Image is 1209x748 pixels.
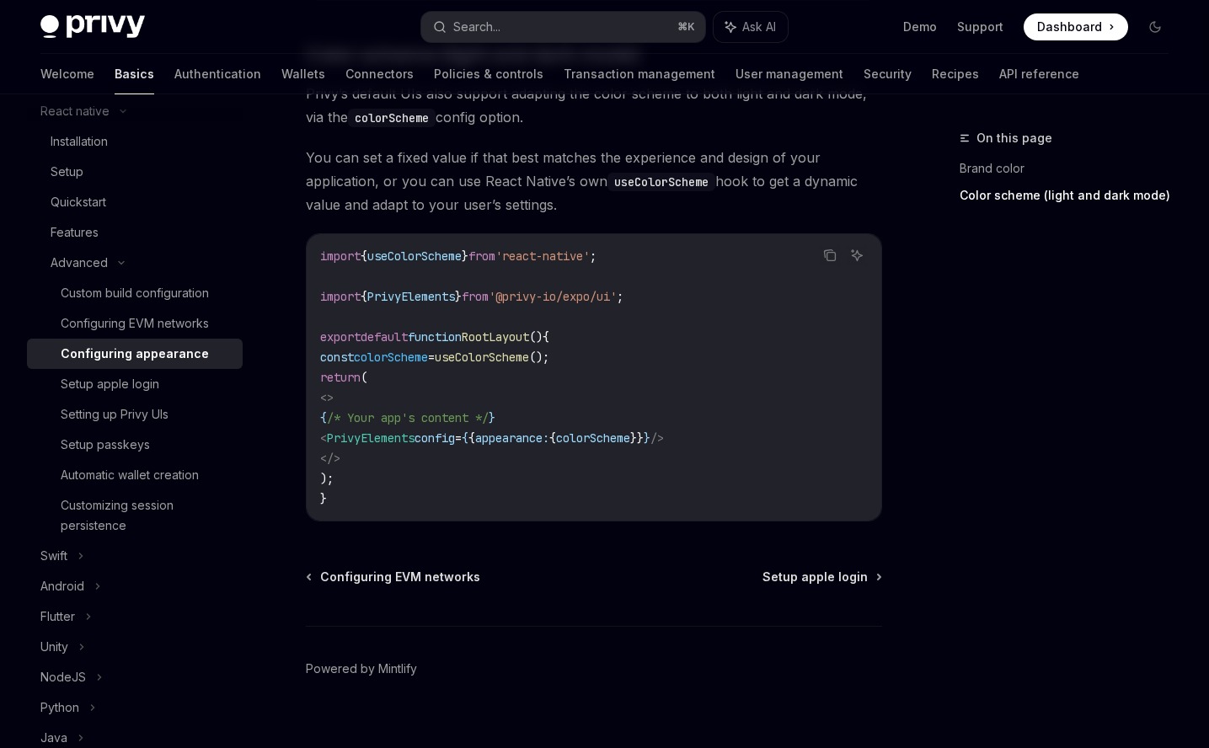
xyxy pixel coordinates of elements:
div: Swift [40,546,67,566]
span: ; [590,248,596,264]
div: Unity [40,637,68,657]
div: Flutter [40,606,75,627]
span: } [644,430,650,446]
div: Advanced [51,253,108,273]
span: RootLayout [462,329,529,345]
a: Wallets [281,54,325,94]
div: Custom build configuration [61,283,209,303]
span: { [468,430,475,446]
span: () [529,329,543,345]
div: Customizing session persistence [61,495,233,536]
a: Features [27,217,243,248]
span: /> [650,430,664,446]
span: appearance: [475,430,549,446]
img: dark logo [40,15,145,39]
span: }} [630,430,644,446]
span: Configuring EVM networks [320,569,480,585]
a: User management [736,54,843,94]
span: PrivyElements [367,289,455,304]
span: ⌘ K [677,20,695,34]
a: Setup apple login [27,369,243,399]
div: Python [40,697,79,718]
a: Color scheme (light and dark mode) [960,182,1182,209]
a: Installation [27,126,243,157]
span: ); [320,471,334,486]
span: { [549,430,556,446]
span: (); [529,350,549,365]
div: Configuring appearance [61,344,209,364]
span: Setup apple login [762,569,868,585]
div: Search... [453,17,500,37]
a: Setup passkeys [27,430,243,460]
div: Setup passkeys [61,435,150,455]
a: Setting up Privy UIs [27,399,243,430]
span: Ask AI [742,19,776,35]
a: Powered by Mintlify [306,660,417,677]
span: import [320,289,361,304]
div: NodeJS [40,667,86,687]
div: Setup apple login [61,374,159,394]
a: Security [864,54,912,94]
a: Dashboard [1024,13,1128,40]
div: Android [40,576,84,596]
a: Automatic wallet creation [27,460,243,490]
span: } [489,410,495,425]
span: ; [617,289,623,304]
span: import [320,248,361,264]
span: { [462,430,468,446]
span: const [320,350,354,365]
a: Quickstart [27,187,243,217]
button: Search...⌘K [421,12,706,42]
span: useColorScheme [435,350,529,365]
a: Support [957,19,1003,35]
button: Copy the contents from the code block [819,244,841,266]
span: = [455,430,462,446]
code: colorScheme [348,109,436,127]
span: On this page [976,128,1052,148]
span: } [462,248,468,264]
span: You can set a fixed value if that best matches the experience and design of your application, or ... [306,146,882,216]
span: ( [361,370,367,385]
span: colorScheme [556,430,630,446]
code: useColorScheme [607,173,715,191]
div: Quickstart [51,192,106,212]
span: return [320,370,361,385]
span: <> [320,390,334,405]
div: Setup [51,162,83,182]
a: Customizing session persistence [27,490,243,541]
a: Basics [115,54,154,94]
span: '@privy-io/expo/ui' [489,289,617,304]
div: Configuring EVM networks [61,313,209,334]
span: config [415,430,455,446]
a: Demo [903,19,937,35]
a: Transaction management [564,54,715,94]
div: Features [51,222,99,243]
a: Setup [27,157,243,187]
a: Configuring EVM networks [27,308,243,339]
a: Configuring EVM networks [308,569,480,585]
a: Connectors [345,54,414,94]
span: < [320,430,327,446]
span: default [361,329,408,345]
span: export [320,329,361,345]
span: } [455,289,462,304]
a: API reference [999,54,1079,94]
span: </> [320,451,340,466]
span: function [408,329,462,345]
a: Brand color [960,155,1182,182]
span: useColorScheme [367,248,462,264]
span: = [428,350,435,365]
span: /* Your app's content */ [327,410,489,425]
span: colorScheme [354,350,428,365]
div: Java [40,728,67,748]
div: Setting up Privy UIs [61,404,169,425]
span: PrivyElements [327,430,415,446]
span: Privy’s default UIs also support adapting the color scheme to both light and dark mode, via the c... [306,82,882,129]
div: Installation [51,131,108,152]
span: { [361,289,367,304]
a: Authentication [174,54,261,94]
span: } [320,491,327,506]
span: Dashboard [1037,19,1102,35]
button: Ask AI [714,12,788,42]
span: { [361,248,367,264]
